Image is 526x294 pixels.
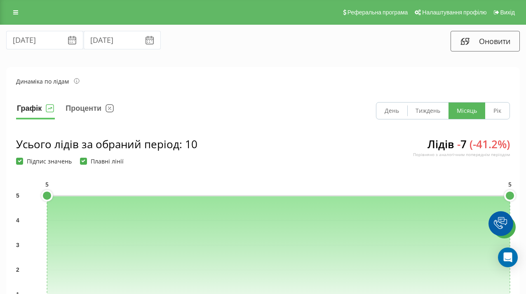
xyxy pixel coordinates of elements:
[457,137,460,152] span: -
[16,217,19,224] text: 4
[422,9,486,16] span: Налаштування профілю
[376,103,407,119] button: День
[508,180,512,188] text: 5
[65,102,115,119] button: Проценти
[500,9,515,16] span: Вихід
[470,137,510,152] span: ( - 41.2 %)
[16,192,19,199] text: 5
[498,247,518,267] div: Open Intercom Messenger
[16,77,80,86] div: Динаміка по лідам
[16,242,19,248] text: 3
[451,31,520,51] button: Оновити
[348,9,408,16] span: Реферальна програма
[407,103,449,119] button: Тиждень
[16,102,55,119] button: Графік
[16,137,197,152] div: Усього лідів за обраний період : 10
[485,103,510,119] button: Рік
[449,103,485,119] button: Місяць
[413,152,510,157] div: Порівняно з аналогічним попереднім періодом
[16,266,19,273] text: 2
[413,137,510,165] div: Лідів 7
[80,158,124,165] label: Плавні лінії
[16,158,72,165] label: Підпис значень
[45,180,49,188] text: 5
